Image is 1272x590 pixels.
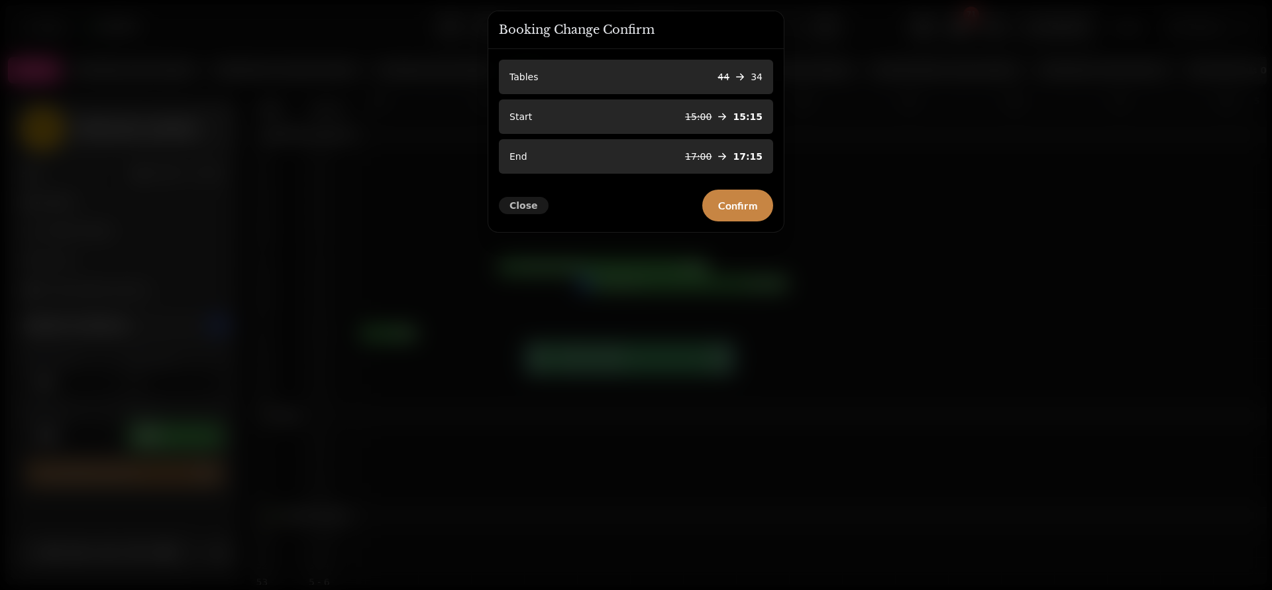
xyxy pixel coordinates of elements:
[685,150,712,163] p: 17:00
[685,110,712,123] p: 15:00
[509,150,527,163] p: End
[702,190,773,221] button: Confirm
[509,110,532,123] p: Start
[718,200,757,211] span: Confirm
[751,70,763,84] p: 34
[717,70,729,84] p: 44
[509,70,539,84] p: Tables
[499,197,549,214] button: Close
[509,201,538,210] span: Close
[733,110,763,123] p: 15:15
[733,150,763,163] p: 17:15
[499,22,773,38] h3: Booking Change Confirm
